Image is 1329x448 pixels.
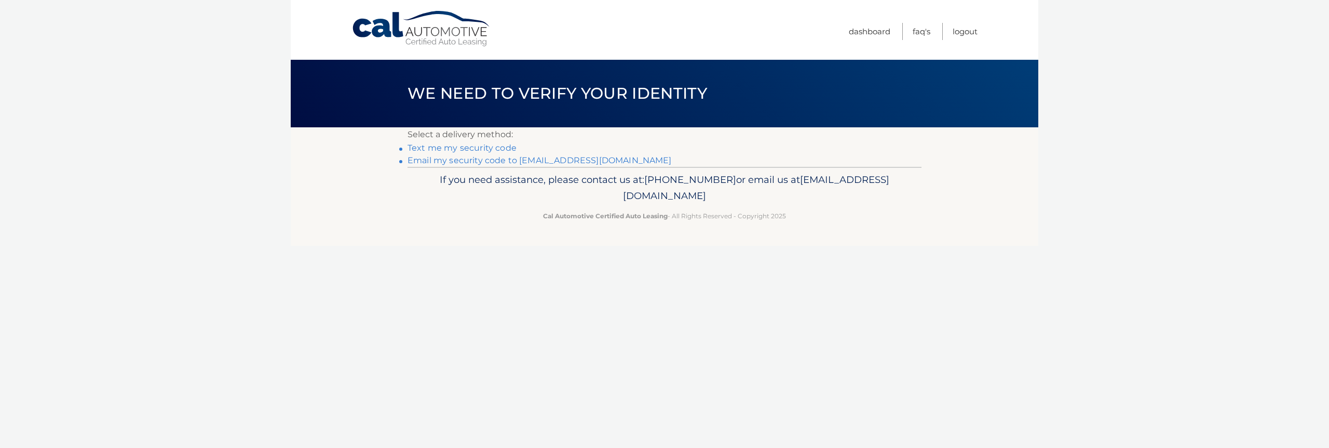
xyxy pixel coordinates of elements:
a: Email my security code to [EMAIL_ADDRESS][DOMAIN_NAME] [408,155,672,165]
span: [PHONE_NUMBER] [644,174,736,186]
a: Dashboard [849,23,890,40]
a: FAQ's [913,23,930,40]
p: Select a delivery method: [408,127,921,142]
a: Text me my security code [408,143,517,153]
p: If you need assistance, please contact us at: or email us at [414,172,915,205]
strong: Cal Automotive Certified Auto Leasing [543,212,668,220]
a: Logout [953,23,978,40]
span: We need to verify your identity [408,84,707,103]
a: Cal Automotive [351,10,492,47]
p: - All Rights Reserved - Copyright 2025 [414,210,915,221]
